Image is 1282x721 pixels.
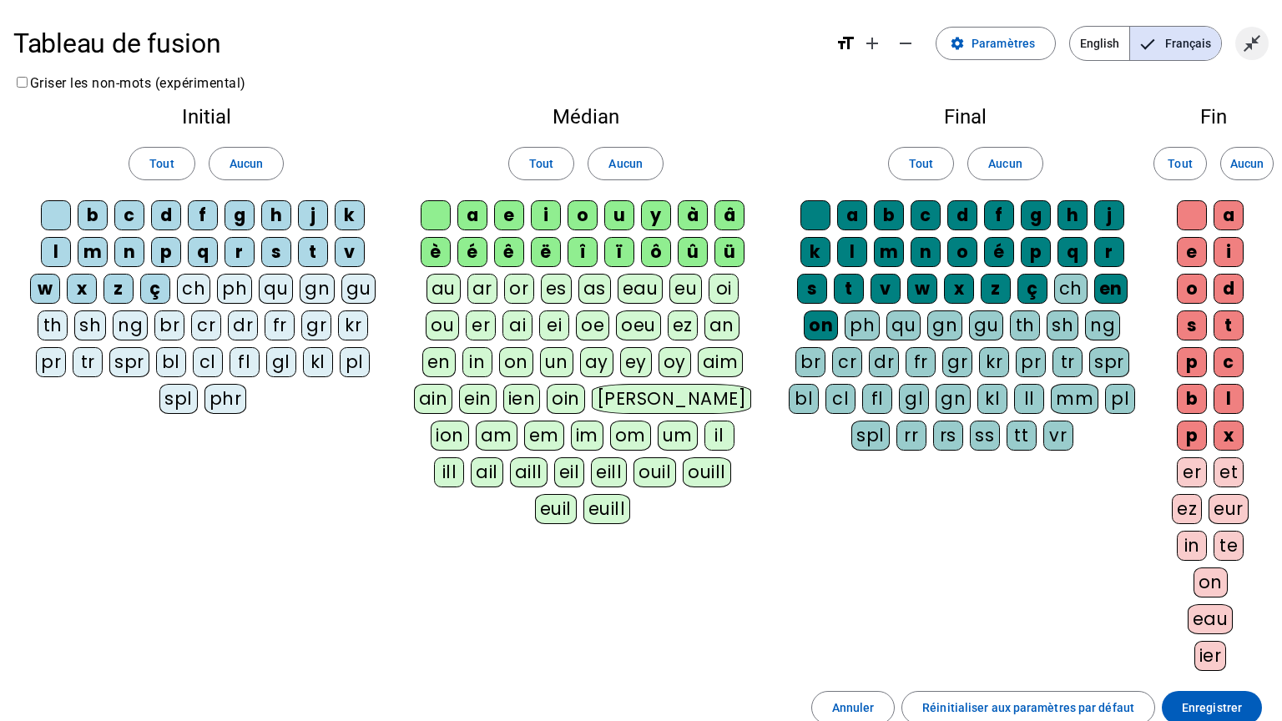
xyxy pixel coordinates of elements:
button: Tout [508,147,574,180]
button: Aucun [588,147,663,180]
span: English [1070,27,1129,60]
button: Augmenter la taille de la police [856,27,889,60]
mat-button-toggle-group: Language selection [1069,26,1222,61]
button: Paramètres [936,27,1056,60]
button: Tout [129,147,194,180]
button: Tout [1153,147,1207,180]
mat-icon: settings [950,36,965,51]
span: Tout [529,154,553,174]
span: Aucun [1230,154,1264,174]
span: Aucun [988,154,1022,174]
button: Aucun [209,147,284,180]
span: Paramètres [972,33,1035,53]
mat-icon: close_fullscreen [1242,33,1262,53]
mat-icon: add [862,33,882,53]
span: Tout [909,154,933,174]
mat-icon: remove [896,33,916,53]
button: Aucun [967,147,1042,180]
span: Annuler [832,698,875,718]
span: Réinitialiser aux paramètres par défaut [922,698,1134,718]
span: Tout [1168,154,1192,174]
button: Aucun [1220,147,1274,180]
span: Aucun [230,154,263,174]
button: Quitter le plein écran [1235,27,1269,60]
button: Diminuer la taille de la police [889,27,922,60]
span: Aucun [608,154,642,174]
button: Tout [888,147,954,180]
span: Tout [149,154,174,174]
span: Français [1130,27,1221,60]
span: Enregistrer [1182,698,1242,718]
